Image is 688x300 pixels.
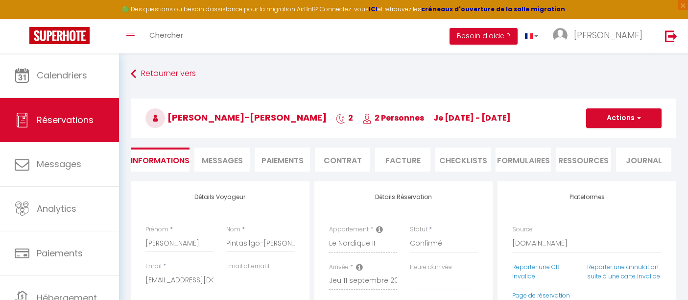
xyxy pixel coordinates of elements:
[329,263,349,272] label: Arrivée
[433,112,511,124] span: je [DATE] - [DATE]
[145,262,162,271] label: Email
[131,65,676,83] a: Retourner vers
[29,27,90,44] img: Super Booking
[369,5,378,13] a: ICI
[616,148,671,172] li: Journal
[435,148,491,172] li: CHECKLISTS
[450,28,518,45] button: Besoin d'aide ?
[512,194,662,200] h4: Plateformes
[37,69,87,81] span: Calendriers
[410,225,427,234] label: Statut
[665,30,677,42] img: logout
[546,19,655,53] a: ... [PERSON_NAME]
[255,148,310,172] li: Paiements
[315,148,370,172] li: Contrat
[553,28,568,43] img: ...
[362,112,424,124] span: 2 Personnes
[145,194,295,200] h4: Détails Voyageur
[587,263,660,280] a: Reporter une annulation suite à une carte invalide
[145,111,327,124] span: [PERSON_NAME]-[PERSON_NAME]
[410,263,452,272] label: Heure d'arrivée
[131,148,190,172] li: Informations
[37,114,94,126] span: Réservations
[149,30,183,40] span: Chercher
[496,148,551,172] li: FORMULAIRES
[37,247,83,259] span: Paiements
[375,148,430,172] li: Facture
[202,155,243,166] span: Messages
[336,112,353,124] span: 2
[574,29,642,41] span: [PERSON_NAME]
[329,225,369,234] label: Appartement
[145,225,168,234] label: Prénom
[512,225,533,234] label: Source
[421,5,565,13] a: créneaux d'ouverture de la salle migration
[37,158,81,170] span: Messages
[329,194,478,200] h4: Détails Réservation
[512,263,560,280] a: Reporter une CB invalide
[512,291,570,300] a: Page de réservation
[142,19,190,53] a: Chercher
[556,148,611,172] li: Ressources
[586,108,662,128] button: Actions
[226,262,270,271] label: Email alternatif
[37,202,76,215] span: Analytics
[226,225,240,234] label: Nom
